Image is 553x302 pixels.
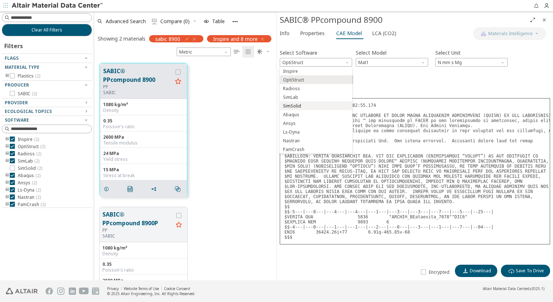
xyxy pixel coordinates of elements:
[5,73,10,79] i: toogle group
[5,202,10,207] i: toogle group
[177,47,231,56] span: Metric
[483,286,528,291] span: Altair Material Data Center
[18,165,42,171] span: SimSolid
[102,261,185,267] div: 0.35
[283,129,300,135] span: Ls-Dyna
[152,18,157,24] i: 
[102,233,173,239] p: SABIC
[5,158,10,164] i: toogle group
[283,121,296,126] span: Ansys
[455,265,497,277] button: Download
[103,151,184,156] div: 24 MPa
[283,68,298,74] span: Inspire
[283,138,300,144] span: Nastran
[372,28,396,39] span: LCA (CO2)
[103,156,184,162] div: Yield stress
[124,182,139,196] button: PDF Download
[280,67,352,154] div: Software
[5,64,39,70] span: Material Type
[356,58,428,67] span: Mat1
[172,76,184,88] button: Favorite
[107,291,195,296] div: © 2025 Altair Engineering, Inc. All Rights Reserved.
[283,86,300,92] span: Radioss
[32,91,37,97] span: ( 2 )
[2,116,92,125] button: Software
[2,54,92,63] button: Flags
[18,194,41,200] span: Nastran
[488,31,533,37] span: Materials Intelligence
[172,182,187,196] button: Similar search
[103,67,172,84] button: SABIC® PPcompound 8900
[2,24,92,36] button: Clear All Filters
[539,14,550,26] button: Close
[124,286,159,291] a: Website Terms of Use
[245,49,251,55] i: 
[280,98,550,244] pre: $$ Loremip: 5264-81-72D70:82:55.174 $SITAMETCON: $ADI ELITSEDDO, EIUSMODT INC UTLABORE ET DOLOR M...
[40,143,45,150] span: ( 2 )
[283,77,304,83] span: OptiStruct
[283,103,301,109] span: SimSolid
[18,151,41,157] span: Radioss
[102,267,185,273] div: Poisson's ratio
[103,134,184,140] div: 2600 MPa
[5,108,52,114] span: Ecological Topics
[34,158,39,164] span: ( 2 )
[5,82,29,88] span: Producer
[280,58,352,67] div: Software
[2,63,92,72] button: Material Type
[41,201,46,207] span: ( 2 )
[102,245,185,251] div: 1080 kg/m³
[2,98,92,107] button: Provider
[5,187,10,193] i: toogle group
[6,288,38,294] img: Altair Engineering
[5,173,10,179] i: toogle group
[2,107,92,116] button: Ecological Topics
[5,151,10,157] i: toogle group
[5,194,10,200] i: toogle group
[508,268,514,274] i: 
[473,28,546,40] button: AI CopilotMaterials Intelligence
[160,19,190,24] span: Compare (0)
[18,180,37,186] span: Ansys
[300,28,325,39] span: Properties
[103,140,184,146] div: Tensile modulus
[18,158,39,164] span: SimLab
[98,35,145,42] div: Showing 2 materials
[280,28,290,39] span: Info
[527,14,539,26] button: Full Screen
[36,187,41,193] span: ( 2 )
[106,19,146,24] span: Advanced Search
[5,55,18,61] span: Flags
[435,58,508,67] div: Unit
[35,172,41,179] span: ( 2 )
[516,268,544,274] span: Save To Drive
[177,47,231,56] div: Unit System
[429,269,449,275] span: Encrypted
[35,73,40,79] span: ( 2 )
[280,58,352,67] span: OptiStruct
[32,180,37,186] span: ( 2 )
[36,151,41,157] span: ( 2 )
[103,118,184,124] div: 0.35
[435,47,461,58] label: Select Unit
[18,202,46,207] span: PamCrash
[103,173,184,179] div: Stress at break
[175,186,181,192] i: 
[5,144,10,150] i: toogle group
[155,35,180,42] span: sabic 8900
[102,227,173,233] div: PP
[231,46,242,58] button: Table View
[5,180,10,186] i: toogle group
[213,35,258,42] span: Inspire and 8 more
[36,194,41,200] span: ( 2 )
[102,210,173,227] button: SABIC® PPcompound 8900P
[5,117,29,123] span: Software
[18,144,45,150] span: OptiStruct
[103,108,184,113] div: Density
[212,19,225,24] span: Table
[103,90,172,96] p: SABIC
[234,49,240,55] i: 
[12,2,104,9] img: Altair Material Data Center
[481,31,486,37] img: AI Copilot
[18,73,40,79] span: Plastics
